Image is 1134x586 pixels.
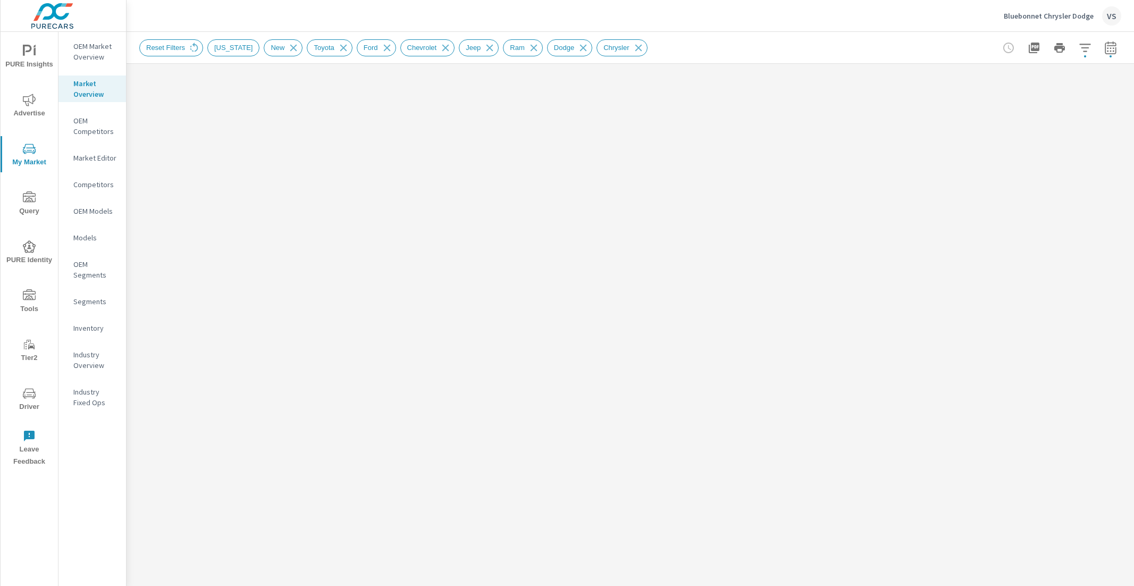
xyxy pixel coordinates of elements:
p: OEM Segments [73,259,117,280]
span: My Market [4,143,55,169]
span: Select a preset date range to save this widget [1083,77,1100,94]
button: Minimize Widget [1104,77,1121,94]
p: Inventory [73,323,117,333]
span: Reset Filters [140,44,191,52]
button: Make Fullscreen [1045,77,1062,94]
div: Inventory [58,320,126,336]
p: Models [73,232,117,243]
div: Industry Overview [58,347,126,373]
span: Driver [4,387,55,413]
p: Market Overview [73,78,117,99]
div: Chrysler [597,39,647,56]
span: PURE Identity [4,240,55,266]
span: Query [4,191,55,217]
button: Print Report [1049,37,1070,58]
span: Advertise [4,94,55,120]
p: Industry Fixed Ops [73,387,117,408]
div: Models [58,230,126,246]
div: OEM Market Overview [58,38,126,65]
button: Select Date Range [1100,37,1121,58]
p: Bluebonnet Chrysler Dodge [1004,11,1094,21]
span: Leave Feedback [4,430,55,468]
span: Understand by postal code where vehicles are selling. [Source: Market registration data from thir... [1066,79,1079,91]
div: New [264,39,303,56]
div: Chevrolet [400,39,455,56]
span: Tier2 [4,338,55,364]
div: Segments [58,294,126,309]
span: [US_STATE] [208,44,259,52]
div: Ford [357,39,396,56]
div: OEM Models [58,203,126,219]
span: Toyota [307,44,340,52]
div: Industry Fixed Ops [58,384,126,411]
div: Market Overview [58,76,126,102]
div: OEM Competitors [58,113,126,139]
div: Toyota [307,39,352,56]
span: Jeep [459,44,487,52]
span: Dodge [548,44,581,52]
button: "Export Report to PDF" [1023,37,1045,58]
span: PURE Insights [4,45,55,71]
p: [DATE] - [DATE] vs Previous period [144,95,268,108]
span: Ram [503,44,531,52]
div: Market Editor [58,150,126,166]
div: Dodge [547,39,592,56]
span: Ford [357,44,384,52]
p: OEM Competitors [73,115,117,137]
div: Reset Filters [139,39,203,56]
div: Jeep [459,39,499,56]
span: Chrysler [597,44,635,52]
div: VS [1102,6,1121,26]
div: OEM Segments [58,256,126,283]
h5: Market View [144,83,203,95]
div: nav menu [1,32,58,472]
button: Apply Filters [1074,37,1096,58]
p: OEM Market Overview [73,41,117,62]
span: New [264,44,291,52]
div: Competitors [58,177,126,192]
div: Ram [503,39,542,56]
p: Market Editor [73,153,117,163]
span: Tools [4,289,55,315]
span: Chevrolet [401,44,443,52]
p: Competitors [73,179,117,190]
p: Industry Overview [73,349,117,371]
p: OEM Models [73,206,117,216]
p: Segments [73,296,117,307]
